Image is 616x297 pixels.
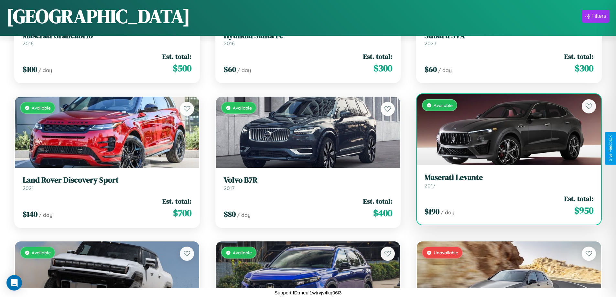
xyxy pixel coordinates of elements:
span: / day [38,67,52,73]
span: / day [441,209,454,216]
a: Subaru SVX2023 [425,31,593,47]
span: Est. total: [564,194,593,203]
span: 2023 [425,40,436,47]
a: Land Rover Discovery Sport2021 [23,175,191,191]
div: Filters [591,13,606,19]
span: Available [32,105,51,111]
span: Available [233,105,252,111]
h3: Maserati Levante [425,173,593,182]
span: $ 400 [373,207,392,219]
span: $ 190 [425,206,439,217]
span: Available [233,250,252,255]
span: $ 60 [224,64,236,75]
span: / day [39,212,52,218]
span: Est. total: [363,52,392,61]
span: Available [32,250,51,255]
div: Open Intercom Messenger [6,275,22,291]
a: Hyundai Santa Fe2016 [224,31,393,47]
button: Filters [582,10,610,23]
span: 2021 [23,185,34,191]
span: $ 300 [373,62,392,75]
span: 2017 [224,185,234,191]
span: Est. total: [564,52,593,61]
h1: [GEOGRAPHIC_DATA] [6,3,190,29]
span: 2016 [23,40,34,47]
span: Unavailable [434,250,458,255]
a: Maserati Levante2017 [425,173,593,189]
span: 2017 [425,182,435,189]
span: Est. total: [363,196,392,206]
span: $ 700 [173,207,191,219]
span: / day [237,67,251,73]
a: Volvo B7R2017 [224,175,393,191]
span: / day [237,212,251,218]
a: Maserati Grancabrio2016 [23,31,191,47]
span: Est. total: [162,52,191,61]
span: $ 950 [574,204,593,217]
span: $ 100 [23,64,37,75]
span: $ 500 [173,62,191,75]
div: Give Feedback [608,135,613,162]
h3: Land Rover Discovery Sport [23,175,191,185]
span: Est. total: [162,196,191,206]
span: $ 140 [23,209,38,219]
span: / day [438,67,452,73]
p: Support ID: meul1wtrvjv4kq06l3 [275,288,342,297]
span: $ 300 [575,62,593,75]
span: 2016 [224,40,235,47]
span: $ 60 [425,64,437,75]
h3: Volvo B7R [224,175,393,185]
span: Available [434,102,453,108]
span: $ 80 [224,209,236,219]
